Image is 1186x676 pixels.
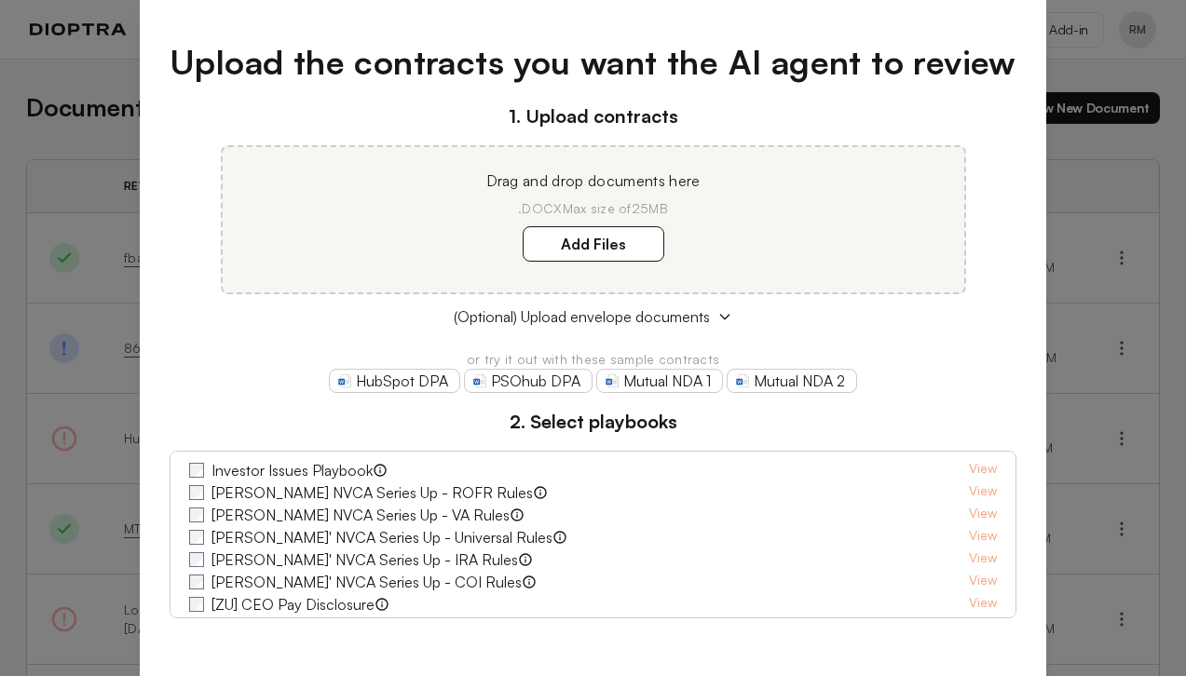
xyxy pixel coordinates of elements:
label: [PERSON_NAME]' NVCA Series Up - COI Rules [211,571,522,593]
p: or try it out with these sample contracts [170,350,1016,369]
a: View [969,481,997,504]
a: PSOhub DPA [464,369,593,393]
h3: 1. Upload contracts [170,102,1016,130]
label: Add Files [523,226,664,262]
a: HubSpot DPA [329,369,460,393]
h1: Upload the contracts you want the AI agent to review [170,37,1016,88]
p: Drag and drop documents here [245,169,942,192]
label: [PERSON_NAME] NVCA Series Up - VA Rules [211,504,510,526]
label: [ZU] CEO Pay Disclosure [211,593,375,615]
label: [PERSON_NAME]' NVCA Series Up - IRA Rules [211,548,518,571]
label: [PERSON_NAME]' NVCA Series Up - Universal Rules [211,526,552,548]
label: Generic rule base for precedent matching [211,615,484,638]
a: View [969,615,997,638]
a: View [969,593,997,615]
a: View [969,571,997,593]
h3: 2. Select playbooks [170,408,1016,436]
a: View [969,526,997,548]
label: Investor Issues Playbook [211,459,373,481]
p: .DOCX Max size of 25MB [245,199,942,218]
a: View [969,504,997,526]
a: View [969,459,997,481]
button: (Optional) Upload envelope documents [170,305,1016,328]
a: View [969,548,997,571]
a: Mutual NDA 1 [596,369,723,393]
label: [PERSON_NAME] NVCA Series Up - ROFR Rules [211,481,533,504]
span: (Optional) Upload envelope documents [454,305,710,328]
a: Mutual NDA 2 [727,369,857,393]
